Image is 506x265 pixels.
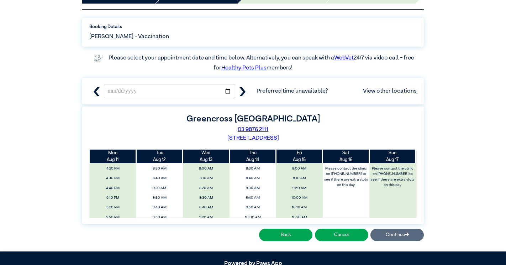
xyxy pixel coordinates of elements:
span: 9:50 AM [231,203,274,212]
a: 03 9876 2111 [238,127,268,132]
th: Aug 15 [276,150,323,163]
span: 5:10 PM [92,194,135,202]
th: Aug 11 [90,150,136,163]
span: 8:40 AM [231,174,274,182]
span: 8:30 AM [185,194,227,202]
span: 9:40 AM [138,203,181,212]
span: 10:00 AM [278,194,321,202]
span: 9:30 AM [231,184,274,192]
a: View other locations [363,87,417,95]
span: 9:40 AM [231,194,274,202]
button: Cancel [315,229,368,241]
span: 8:10 AM [278,174,321,182]
a: Healthy Pets Plus [221,65,267,71]
span: 8:30 AM [138,165,181,173]
span: 9:50 AM [138,213,181,222]
span: 8:00 AM [185,165,227,173]
span: 8:40 AM [138,174,181,182]
th: Aug 14 [230,150,276,163]
span: 8:10 AM [185,174,227,182]
label: Booking Details [89,24,417,30]
span: 8:20 AM [185,184,227,192]
span: 9:30 AM [138,194,181,202]
span: 4:20 PM [92,165,135,173]
span: 9:20 AM [185,213,227,222]
label: Greencross [GEOGRAPHIC_DATA] [186,115,320,123]
span: 8:00 AM [278,165,321,173]
span: 10:00 AM [231,213,274,222]
a: [STREET_ADDRESS] [227,135,279,141]
span: 8:30 AM [231,165,274,173]
th: Aug 13 [183,150,230,163]
th: Aug 12 [136,150,183,163]
span: 5:20 PM [92,203,135,212]
span: 10:20 AM [278,213,321,222]
span: [PERSON_NAME] - Vaccination [89,32,169,41]
span: 4:40 PM [92,184,135,192]
th: Aug 17 [369,150,416,163]
span: 5:50 PM [92,213,135,222]
a: WebVet [334,55,354,61]
label: Please contact the clinic on [PHONE_NUMBER] to see if there are extra slots on this day [370,165,415,189]
img: vet [92,52,105,64]
span: Preferred time unavailable? [257,87,417,95]
span: 8:40 AM [185,203,227,212]
span: 9:50 AM [278,184,321,192]
label: Please contact the clinic on [PHONE_NUMBER] to see if there are extra slots on this day [323,165,369,189]
button: Back [259,229,312,241]
span: 10:10 AM [278,203,321,212]
span: 4:30 PM [92,174,135,182]
th: Aug 16 [323,150,369,163]
label: Please select your appointment date and time below. Alternatively, you can speak with a 24/7 via ... [109,55,415,71]
span: 9:20 AM [138,184,181,192]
